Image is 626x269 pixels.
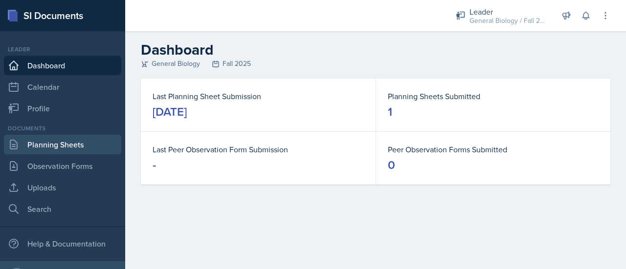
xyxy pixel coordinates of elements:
[153,144,364,155] dt: Last Peer Observation Form Submission
[141,41,610,59] h2: Dashboard
[4,234,121,253] div: Help & Documentation
[469,16,548,26] div: General Biology / Fall 2025
[4,56,121,75] a: Dashboard
[4,124,121,133] div: Documents
[4,99,121,118] a: Profile
[4,156,121,176] a: Observation Forms
[388,90,599,102] dt: Planning Sheets Submitted
[141,59,610,69] div: General Biology Fall 2025
[4,45,121,54] div: Leader
[4,178,121,197] a: Uploads
[4,77,121,97] a: Calendar
[388,144,599,155] dt: Peer Observation Forms Submitted
[388,157,395,173] div: 0
[469,6,548,18] div: Leader
[388,104,392,120] div: 1
[153,104,187,120] div: [DATE]
[4,135,121,154] a: Planning Sheets
[153,157,156,173] div: -
[153,90,364,102] dt: Last Planning Sheet Submission
[4,199,121,219] a: Search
